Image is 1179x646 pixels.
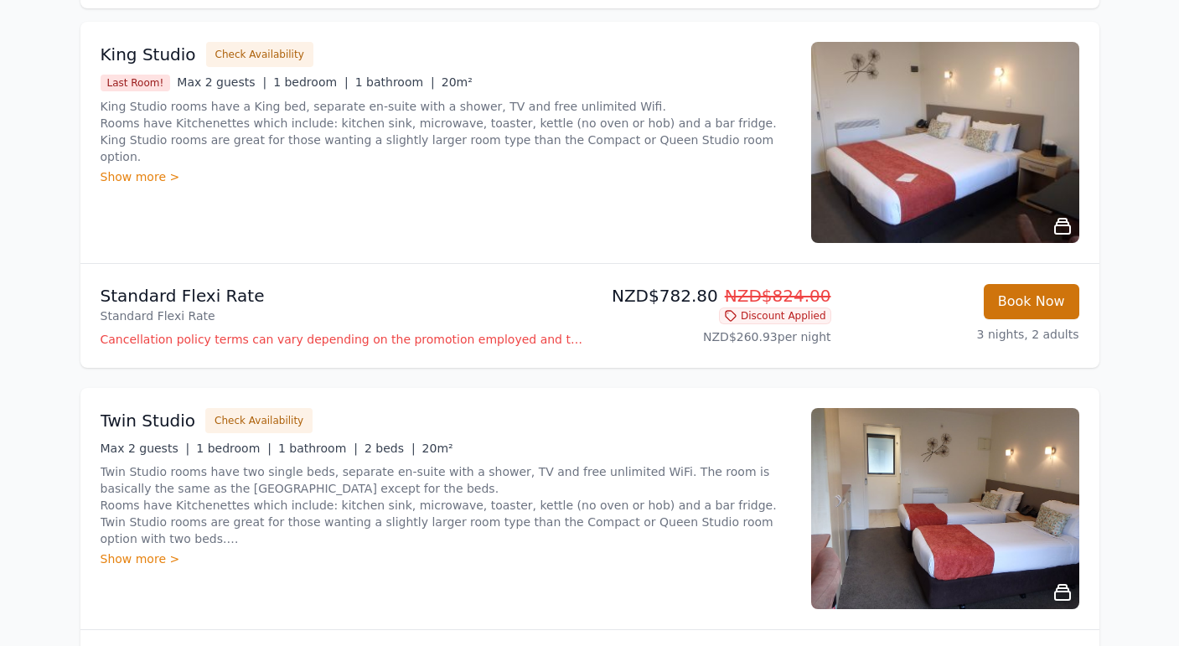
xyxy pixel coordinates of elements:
[101,43,196,66] h3: King Studio
[984,284,1079,319] button: Book Now
[101,442,190,455] span: Max 2 guests |
[597,284,831,307] p: NZD$782.80
[725,286,831,306] span: NZD$824.00
[196,442,271,455] span: 1 bedroom |
[719,307,831,324] span: Discount Applied
[597,328,831,345] p: NZD$260.93 per night
[101,409,196,432] h3: Twin Studio
[101,463,791,547] p: Twin Studio rooms have two single beds, separate en-suite with a shower, TV and free unlimited Wi...
[422,442,453,455] span: 20m²
[101,168,791,185] div: Show more >
[101,75,171,91] span: Last Room!
[365,442,416,455] span: 2 beds |
[355,75,435,89] span: 1 bathroom |
[101,284,583,307] p: Standard Flexi Rate
[278,442,358,455] span: 1 bathroom |
[442,75,473,89] span: 20m²
[101,98,791,165] p: King Studio rooms have a King bed, separate en-suite with a shower, TV and free unlimited Wifi. R...
[206,42,313,67] button: Check Availability
[205,408,313,433] button: Check Availability
[845,326,1079,343] p: 3 nights, 2 adults
[101,550,791,567] div: Show more >
[101,307,583,324] p: Standard Flexi Rate
[177,75,266,89] span: Max 2 guests |
[273,75,349,89] span: 1 bedroom |
[101,331,583,348] p: Cancellation policy terms can vary depending on the promotion employed and the time of stay of th...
